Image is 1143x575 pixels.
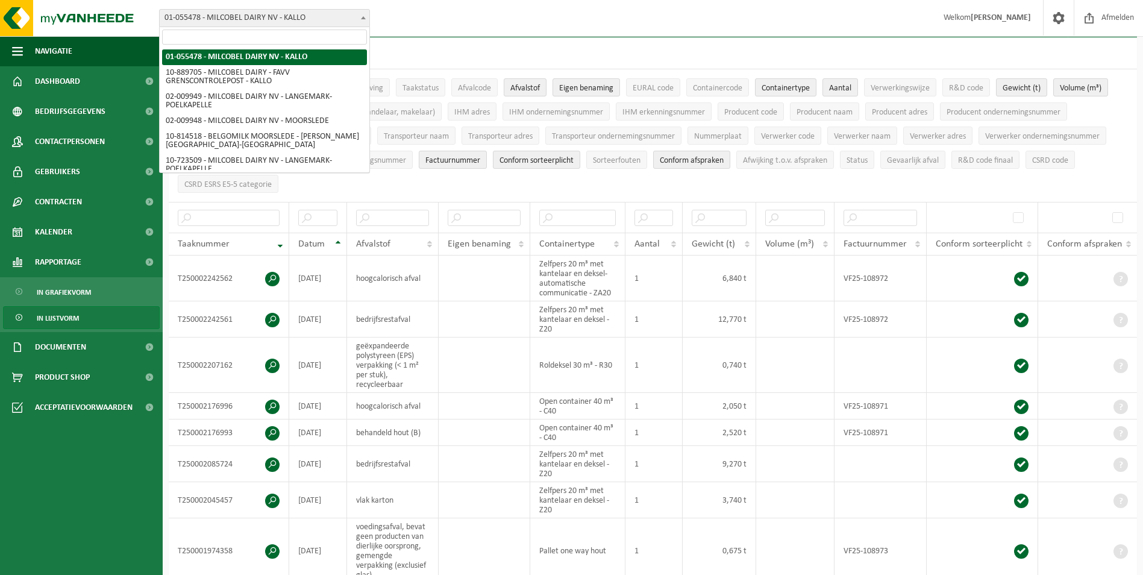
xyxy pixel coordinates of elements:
[289,256,347,301] td: [DATE]
[35,392,133,423] span: Acceptatievoorwaarden
[458,84,491,93] span: Afvalcode
[835,256,927,301] td: VF25-108972
[289,301,347,338] td: [DATE]
[625,482,682,518] td: 1
[625,256,682,301] td: 1
[160,10,369,27] span: 01-055478 - MILCOBEL DAIRY NV - KALLO
[947,108,1060,117] span: Producent ondernemingsnummer
[169,256,289,301] td: T250002242562
[35,127,105,157] span: Contactpersonen
[35,96,105,127] span: Bedrijfsgegevens
[493,151,580,169] button: Conform sorteerplicht : Activate to sort
[545,127,681,145] button: Transporteur ondernemingsnummerTransporteur ondernemingsnummer : Activate to sort
[1032,156,1068,165] span: CSRD code
[503,102,610,121] button: IHM ondernemingsnummerIHM ondernemingsnummer: Activate to sort
[356,239,390,249] span: Afvalstof
[683,256,756,301] td: 6,840 t
[184,180,272,189] span: CSRD ESRS E5-5 categorie
[553,78,620,96] button: Eigen benamingEigen benaming: Activate to sort
[289,419,347,446] td: [DATE]
[692,239,735,249] span: Gewicht (t)
[289,446,347,482] td: [DATE]
[530,301,625,338] td: Zelfpers 20 m³ met kantelaar en deksel - Z20
[559,84,613,93] span: Eigen benaming
[169,393,289,419] td: T250002176996
[3,280,160,303] a: In grafiekvorm
[347,419,439,446] td: behandeld hout (B)
[504,78,546,96] button: AfvalstofAfvalstof: Activate to sort
[425,156,480,165] span: Factuurnummer
[940,102,1067,121] button: Producent ondernemingsnummerProducent ondernemingsnummer: Activate to sort
[347,482,439,518] td: vlak karton
[633,84,674,93] span: EURAL code
[510,84,540,93] span: Afvalstof
[762,84,810,93] span: Containertype
[586,151,647,169] button: SorteerfoutenSorteerfouten: Activate to sort
[790,102,859,121] button: Producent naamProducent naam: Activate to sort
[864,78,936,96] button: VerwerkingswijzeVerwerkingswijze: Activate to sort
[169,301,289,338] td: T250002242561
[468,132,533,141] span: Transporteur adres
[37,307,79,330] span: In lijstvorm
[844,239,907,249] span: Factuurnummer
[979,127,1106,145] button: Verwerker ondernemingsnummerVerwerker ondernemingsnummer: Activate to sort
[822,78,858,96] button: AantalAantal: Activate to sort
[178,239,230,249] span: Taaknummer
[162,129,367,153] li: 10-814518 - BELGOMILK MOORSLEDE - [PERSON_NAME][GEOGRAPHIC_DATA]-[GEOGRAPHIC_DATA]
[958,156,1013,165] span: R&D code finaal
[298,239,325,249] span: Datum
[683,301,756,338] td: 12,770 t
[35,66,80,96] span: Dashboard
[1053,78,1108,96] button: Volume (m³)Volume (m³): Activate to sort
[448,239,511,249] span: Eigen benaming
[419,151,487,169] button: FactuurnummerFactuurnummer: Activate to sort
[162,89,367,113] li: 02-009949 - MILCOBEL DAIRY NV - LANGEMARK-POELKAPELLE
[289,338,347,393] td: [DATE]
[35,332,86,362] span: Documenten
[625,301,682,338] td: 1
[289,482,347,518] td: [DATE]
[530,338,625,393] td: Roldeksel 30 m³ - R30
[402,84,439,93] span: Taakstatus
[347,301,439,338] td: bedrijfsrestafval
[162,65,367,89] li: 10-889705 - MILCOBEL DAIRY - FAVV GRENSCONTROLEPOST - KALLO
[797,108,853,117] span: Producent naam
[539,239,595,249] span: Containertype
[593,156,640,165] span: Sorteerfouten
[347,338,439,393] td: geëxpandeerde polystyreen (EPS) verpakking (< 1 m² per stuk), recycleerbaar
[347,256,439,301] td: hoogcalorisch afval
[35,217,72,247] span: Kalender
[761,132,815,141] span: Verwerker code
[880,151,945,169] button: Gevaarlijk afval : Activate to sort
[903,127,972,145] button: Verwerker adresVerwerker adres: Activate to sort
[765,239,814,249] span: Volume (m³)
[509,108,603,117] span: IHM ondernemingsnummer
[625,393,682,419] td: 1
[653,151,730,169] button: Conform afspraken : Activate to sort
[936,239,1022,249] span: Conform sorteerplicht
[683,482,756,518] td: 3,740 t
[743,156,827,165] span: Afwijking t.o.v. afspraken
[724,108,777,117] span: Producent code
[949,84,983,93] span: R&D code
[625,446,682,482] td: 1
[530,393,625,419] td: Open container 40 m³ - C40
[755,78,816,96] button: ContainertypeContainertype: Activate to sort
[871,84,930,93] span: Verwerkingswijze
[616,102,712,121] button: IHM erkenningsnummerIHM erkenningsnummer: Activate to sort
[625,419,682,446] td: 1
[834,132,891,141] span: Verwerker naam
[530,482,625,518] td: Zelfpers 20 m³ met kantelaar en deksel - Z20
[1026,151,1075,169] button: CSRD codeCSRD code: Activate to sort
[347,446,439,482] td: bedrijfsrestafval
[872,108,927,117] span: Producent adres
[985,132,1100,141] span: Verwerker ondernemingsnummer
[35,157,80,187] span: Gebruikers
[683,393,756,419] td: 2,050 t
[35,187,82,217] span: Contracten
[530,256,625,301] td: Zelfpers 20 m³ met kantelaar en deksel-automatische communicatie - ZA20
[384,132,449,141] span: Transporteur naam
[736,151,834,169] button: Afwijking t.o.v. afsprakenAfwijking t.o.v. afspraken: Activate to sort
[159,9,370,27] span: 01-055478 - MILCOBEL DAIRY NV - KALLO
[37,281,91,304] span: In grafiekvorm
